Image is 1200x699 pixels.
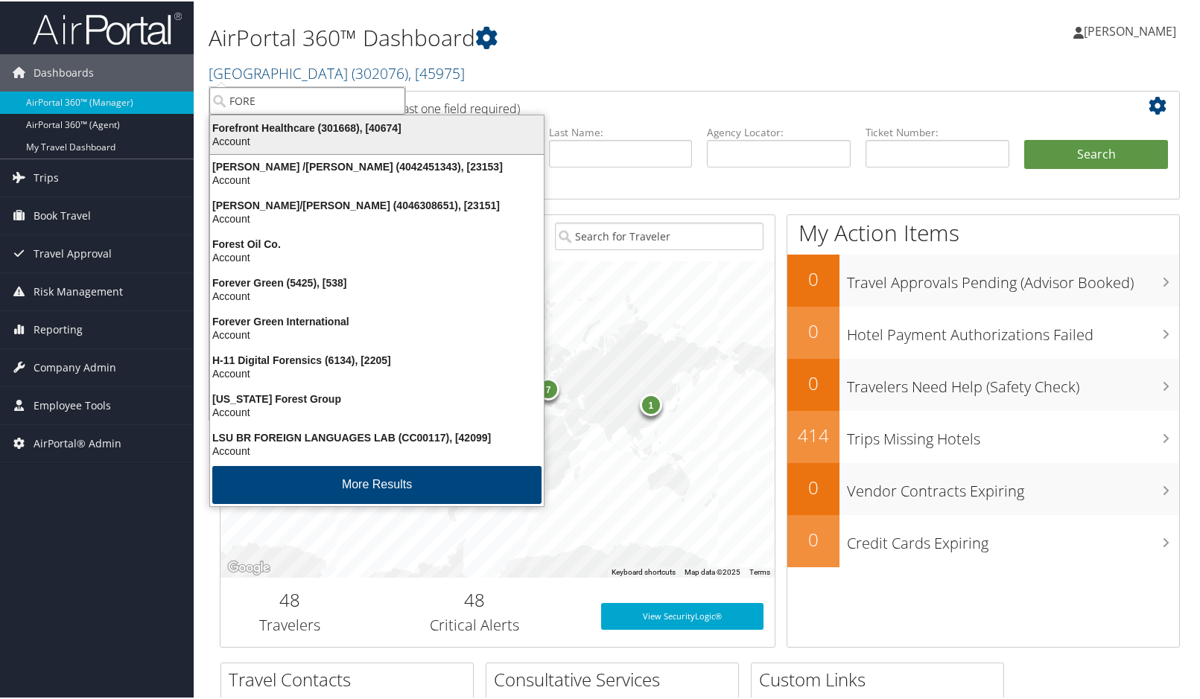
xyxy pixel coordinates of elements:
div: Forefront Healthcare (301668), [40674] [201,120,553,133]
label: Agency Locator: [707,124,851,138]
h3: Vendor Contracts Expiring [847,472,1179,500]
a: [GEOGRAPHIC_DATA] [209,62,465,82]
span: (at least one field required) [378,99,520,115]
h2: 0 [787,369,839,395]
span: AirPortal® Admin [34,424,121,461]
div: 7 [537,377,559,399]
a: 0Vendor Contracts Expiring [787,462,1179,514]
input: Search Accounts [209,86,405,113]
a: 0Credit Cards Expiring [787,514,1179,566]
a: 0Hotel Payment Authorizations Failed [787,305,1179,357]
span: Risk Management [34,272,123,309]
label: Ticket Number: [866,124,1009,138]
div: Account [201,133,553,147]
div: Account [201,288,553,301]
h2: Consultative Services [494,666,738,691]
h2: 0 [787,317,839,342]
a: Open this area in Google Maps (opens a new window) [224,557,273,576]
h1: My Action Items [787,216,1179,247]
div: Account [201,366,553,379]
h3: Hotel Payment Authorizations Failed [847,316,1179,344]
span: Book Travel [34,196,91,233]
span: [PERSON_NAME] [1084,22,1176,38]
span: Map data ©2025 [685,566,740,575]
span: Reporting [34,310,83,347]
a: 0Travelers Need Help (Safety Check) [787,357,1179,409]
h2: 414 [787,421,839,447]
h1: AirPortal 360™ Dashboard [209,21,863,52]
h2: 0 [787,265,839,290]
h2: 0 [787,473,839,499]
img: Google [224,557,273,576]
span: , [ 45975 ] [408,62,465,82]
button: More Results [212,465,542,502]
h3: Travelers [232,613,348,634]
div: Account [201,443,553,456]
h3: Critical Alerts [370,613,579,634]
div: LSU BR FOREIGN LANGUAGES LAB (CC00117), [42099] [201,430,553,443]
h3: Trips Missing Hotels [847,420,1179,448]
div: H-11 Digital Forensics (6134), [2205] [201,352,553,366]
a: 0Travel Approvals Pending (Advisor Booked) [787,253,1179,305]
div: Forever Green International [201,313,553,327]
span: Employee Tools [34,386,111,423]
div: Forever Green (5425), [538] [201,275,553,288]
div: Account [201,327,553,340]
label: Last Name: [549,124,693,138]
span: Dashboards [34,53,94,90]
a: Terms (opens in new tab) [749,566,770,575]
div: Account [201,249,553,263]
a: 414Trips Missing Hotels [787,409,1179,462]
h2: 48 [232,586,348,611]
span: Travel Approval [34,234,112,271]
div: [PERSON_NAME]/[PERSON_NAME] (4046308651), [23151] [201,197,553,211]
h2: Travel Contacts [229,666,473,691]
div: [PERSON_NAME] /[PERSON_NAME] (4042451343), [23153] [201,159,553,172]
div: Account [201,211,553,224]
h2: 48 [370,586,579,611]
h2: Custom Links [759,666,1003,691]
h3: Travelers Need Help (Safety Check) [847,368,1179,396]
div: Account [201,404,553,418]
span: Company Admin [34,348,116,385]
div: [US_STATE] Forest Group [201,391,553,404]
span: Trips [34,158,59,195]
a: [PERSON_NAME] [1073,7,1191,52]
img: airportal-logo.png [33,10,182,45]
span: ( 302076 ) [352,62,408,82]
a: View SecurityLogic® [601,601,764,628]
input: Search for Traveler [555,221,764,249]
h2: Airtinerary Lookup [232,92,1088,118]
button: Keyboard shortcuts [612,566,676,576]
h3: Credit Cards Expiring [847,524,1179,552]
div: Forest Oil Co. [201,236,553,249]
div: 1 [640,392,662,414]
h3: Travel Approvals Pending (Advisor Booked) [847,264,1179,292]
button: Search [1024,138,1168,168]
h2: 0 [787,526,839,551]
div: Account [201,172,553,185]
